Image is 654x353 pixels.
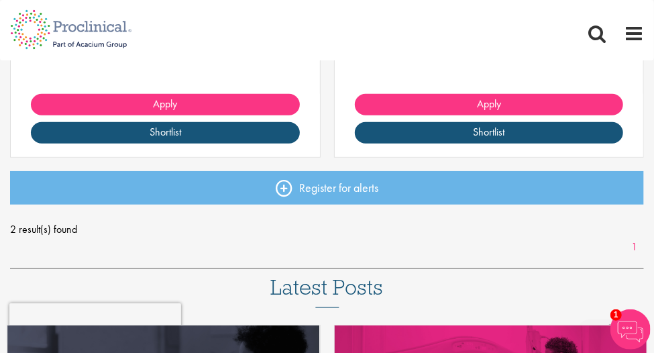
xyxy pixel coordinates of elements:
a: Shortlist [355,122,624,144]
a: Apply [355,94,624,115]
h3: Latest Posts [271,276,384,308]
a: Shortlist [31,122,300,144]
span: Apply [477,97,501,111]
iframe: reCAPTCHA [9,303,181,344]
a: Apply [31,94,300,115]
span: 1 [610,309,622,321]
a: Register for alerts [10,171,644,205]
a: 1 [624,240,644,255]
span: 2 result(s) found [10,219,644,240]
span: Apply [153,97,177,111]
img: Chatbot [610,309,651,350]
